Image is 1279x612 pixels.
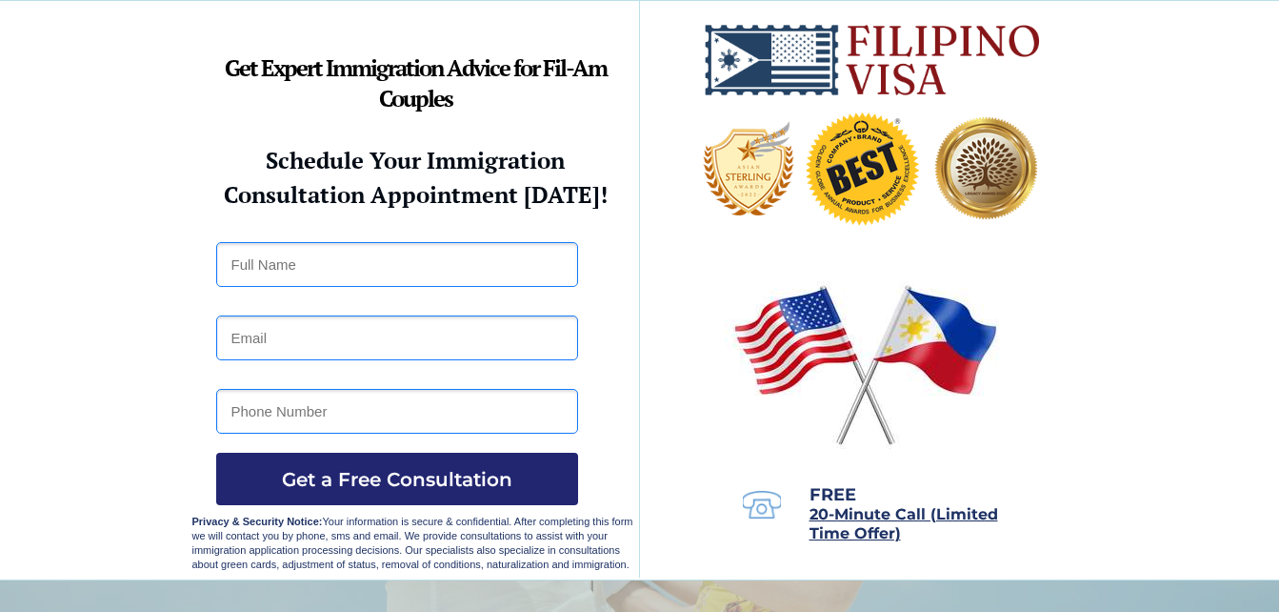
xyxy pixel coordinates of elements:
[216,453,578,505] button: Get a Free Consultation
[192,516,323,527] strong: Privacy & Security Notice:
[809,484,856,505] span: FREE
[224,179,608,210] strong: Consultation Appointment [DATE]!
[809,507,998,541] a: 20-Minute Call (Limited Time Offer)
[225,52,607,113] strong: Get Expert Immigration Advice for Fil-Am Couples
[809,505,998,542] span: 20-Minute Call (Limited Time Offer)
[266,145,565,175] strong: Schedule Your Immigration
[192,516,633,570] span: Your information is secure & confidential. After completing this form we will contact you by phon...
[216,468,578,491] span: Get a Free Consultation
[216,316,578,360] input: Email
[216,242,578,287] input: Full Name
[216,389,578,434] input: Phone Number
